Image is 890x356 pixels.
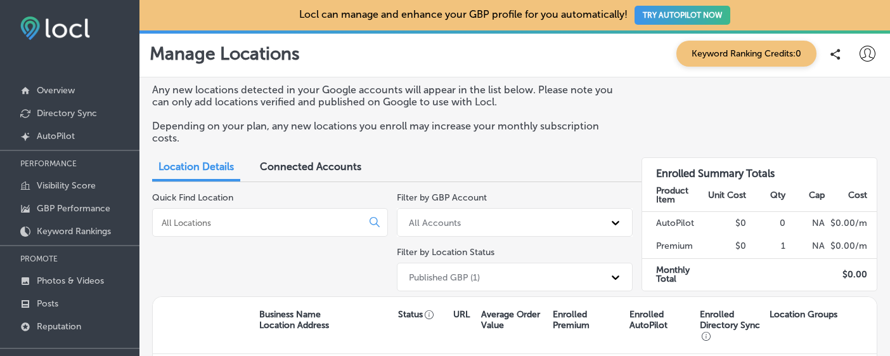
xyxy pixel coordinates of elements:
th: Cost [825,180,877,212]
p: Posts [37,298,58,309]
span: Location Details [158,161,234,173]
label: Filter by GBP Account [397,192,487,203]
td: Premium [642,235,707,258]
h3: Enrolled Summary Totals [642,158,877,180]
div: All Accounts [409,217,461,228]
th: Qty [747,180,786,212]
td: $0 [707,235,747,258]
td: $ 0.00 [825,258,877,291]
th: Cap [786,180,825,212]
td: 1 [747,235,786,258]
p: Depending on your plan, any new locations you enroll may increase your monthly subscription costs. [152,120,624,144]
p: Photos & Videos [37,275,104,286]
td: Monthly Total [642,258,707,291]
th: Unit Cost [707,180,747,212]
p: URL [453,309,470,320]
td: $ 0.00 /m [825,211,877,235]
p: Overview [37,85,75,96]
p: Location Groups [770,309,837,320]
td: $0 [707,211,747,235]
p: Reputation [37,321,81,332]
input: All Locations [160,217,359,228]
img: fda3e92497d09a02dc62c9cd864e3231.png [20,16,90,40]
p: Keyword Rankings [37,226,111,237]
p: Status [398,309,453,320]
p: GBP Performance [37,203,110,214]
label: Filter by Location Status [397,247,494,258]
p: Directory Sync [37,108,97,119]
p: Any new locations detected in your Google accounts will appear in the list below. Please note you... [152,84,624,108]
p: Business Name Location Address [259,309,329,331]
p: Average Order Value [481,309,546,331]
span: Keyword Ranking Credits: 0 [676,41,816,67]
p: AutoPilot [37,131,75,142]
p: Enrolled AutoPilot [629,309,693,331]
div: Published GBP (1) [409,272,480,282]
p: Enrolled Premium [553,309,623,331]
td: 0 [747,211,786,235]
label: Quick Find Location [152,192,233,203]
strong: Product Item [656,185,688,205]
p: Visibility Score [37,180,96,191]
span: Connected Accounts [260,161,361,173]
p: Enrolled Directory Sync [700,309,763,341]
td: NA [786,211,825,235]
p: Manage Locations [150,43,300,64]
td: $ 0.00 /m [825,235,877,258]
button: TRY AUTOPILOT NOW [635,6,730,25]
td: NA [786,235,825,258]
td: AutoPilot [642,211,707,235]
